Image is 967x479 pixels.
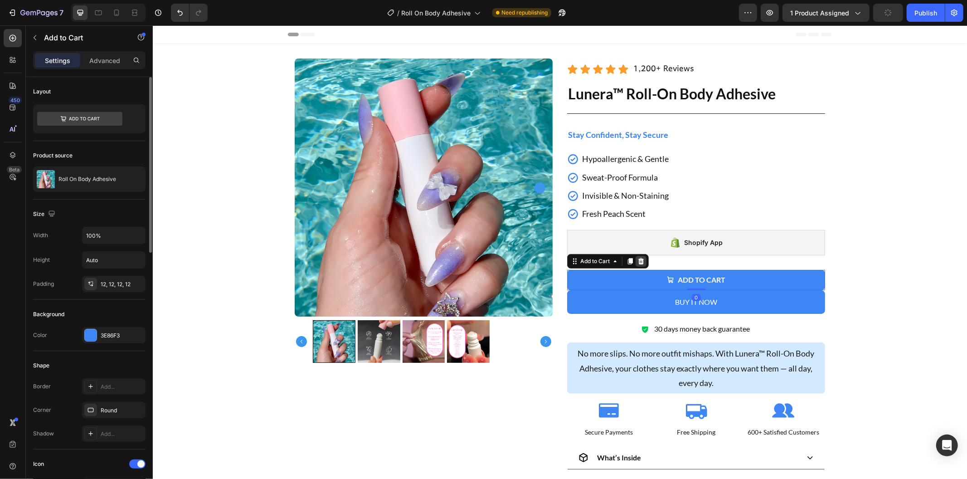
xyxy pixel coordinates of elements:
[429,145,516,159] p: Sweat-Proof Formula
[101,383,143,391] div: Add...
[539,269,548,276] div: 0
[414,244,672,265] button: Add to cart
[33,152,73,160] div: Product source
[101,430,143,438] div: Add...
[7,166,22,173] div: Beta
[481,34,541,54] p: 1,200+ Reviews
[782,4,870,22] button: 1 product assigned
[401,8,471,18] span: Roll On Body Adhesive
[382,157,393,168] button: Carousel Next Arrow
[33,430,54,438] div: Shadow
[9,97,22,104] div: 450
[525,250,573,259] div: Add to cart
[914,8,937,18] div: Publish
[101,280,143,288] div: 12, 12, 12, 12
[418,321,669,365] p: No more slips. No more outfit mishaps. With Lunera™ Roll-On Body Adhesive, your clothes stay exac...
[33,231,48,239] div: Width
[44,32,121,43] p: Add to Cart
[532,212,570,223] div: Shopify App
[33,460,44,468] div: Icon
[33,256,50,264] div: Height
[171,4,208,22] div: Undo/Redo
[429,181,516,196] p: Fresh Peach Scent
[37,170,55,188] img: product feature img
[502,401,584,412] p: Free Shipping
[397,8,399,18] span: /
[501,9,548,17] span: Need republishing
[429,126,516,141] p: Hypoallergenic & Gentle
[33,362,49,370] div: Shape
[4,4,68,22] button: 7
[790,8,849,18] span: 1 product assigned
[83,227,145,244] input: Auto
[83,252,145,268] input: Auto
[590,401,671,412] p: 600+ Satisfied Customers
[429,163,516,177] p: Invisible & Non-Staining
[33,310,64,318] div: Background
[89,56,120,65] p: Advanced
[153,25,967,479] iframe: Design area
[101,406,143,415] div: Round
[59,7,63,18] p: 7
[501,297,597,310] p: 30 days money back guarantee
[907,4,945,22] button: Publish
[936,435,958,456] div: Open Intercom Messenger
[414,265,672,289] button: Buy it now
[33,88,51,96] div: Layout
[33,280,54,288] div: Padding
[33,331,47,339] div: Color
[388,311,398,322] button: Carousel Next Arrow
[522,270,564,283] div: Buy it now
[33,406,51,414] div: Corner
[33,382,51,391] div: Border
[415,59,623,77] strong: Lunera™ Roll-On Body Adhesive
[415,102,671,117] p: Stay Confident, Stay Secure
[45,56,70,65] p: Settings
[426,232,459,240] div: Add to Cart
[58,176,116,182] p: Roll On Body Adhesive
[33,208,57,220] div: Size
[415,401,497,412] p: Secure Payments
[101,332,143,340] div: 3E86F3
[143,311,154,322] button: Carousel Back Arrow
[444,426,488,439] p: What’s Inside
